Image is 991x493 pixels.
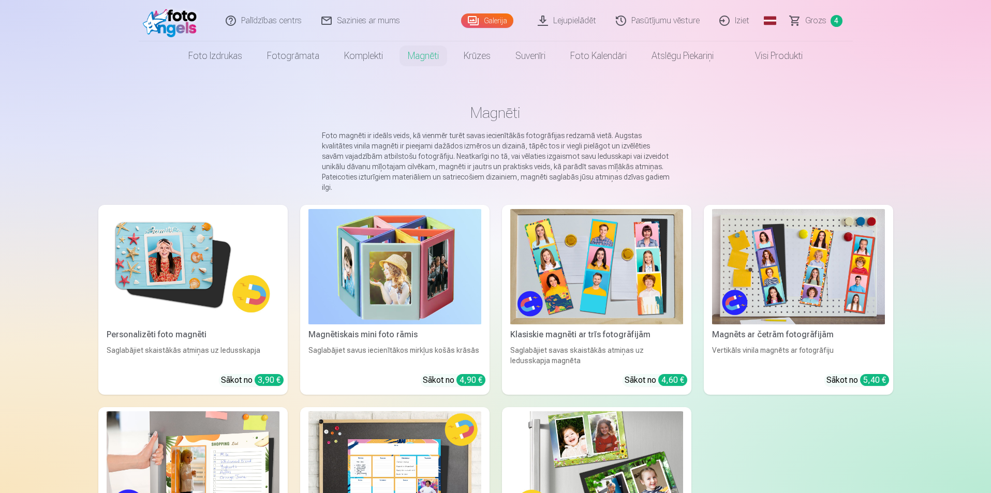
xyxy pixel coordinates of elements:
[300,205,490,395] a: Magnētiskais mini foto rāmisMagnētiskais mini foto rāmisSaglabājiet savus iecienītākos mirkļus ko...
[332,41,395,70] a: Komplekti
[456,374,485,386] div: 4,90 €
[143,4,202,37] img: /fa1
[461,13,513,28] a: Galerija
[558,41,639,70] a: Foto kalendāri
[304,345,485,366] div: Saglabājiet savus iecienītākos mirkļus košās krāsās
[98,205,288,395] a: Personalizēti foto magnētiPersonalizēti foto magnētiSaglabājiet skaistākās atmiņas uz ledusskapja...
[107,209,279,324] img: Personalizēti foto magnēti
[107,103,885,122] h1: Magnēti
[506,345,687,366] div: Saglabājiet savas skaistākās atmiņas uz ledusskapja magnēta
[451,41,503,70] a: Krūzes
[423,374,485,386] div: Sākot no
[304,328,485,341] div: Magnētiskais mini foto rāmis
[322,130,670,192] p: Foto magnēti ir ideāls veids, kā vienmēr turēt savas iecienītākās fotogrāfijas redzamā vietā. Aug...
[221,374,284,386] div: Sākot no
[805,14,826,27] span: Grozs
[255,41,332,70] a: Fotogrāmata
[506,328,687,341] div: Klasiskie magnēti ar trīs fotogrāfijām
[176,41,255,70] a: Foto izdrukas
[726,41,815,70] a: Visi produkti
[502,205,691,395] a: Klasiskie magnēti ar trīs fotogrāfijāmKlasiskie magnēti ar trīs fotogrāfijāmSaglabājiet savas ska...
[708,328,889,341] div: Magnēts ar četrām fotogrāfijām
[860,374,889,386] div: 5,40 €
[395,41,451,70] a: Magnēti
[308,209,481,324] img: Magnētiskais mini foto rāmis
[639,41,726,70] a: Atslēgu piekariņi
[510,209,683,324] img: Klasiskie magnēti ar trīs fotogrāfijām
[503,41,558,70] a: Suvenīri
[102,345,284,366] div: Saglabājiet skaistākās atmiņas uz ledusskapja
[712,209,885,324] img: Magnēts ar četrām fotogrāfijām
[255,374,284,386] div: 3,90 €
[831,15,842,27] span: 4
[826,374,889,386] div: Sākot no
[704,205,893,395] a: Magnēts ar četrām fotogrāfijāmMagnēts ar četrām fotogrāfijāmVertikāls vinila magnēts ar fotogrāfi...
[658,374,687,386] div: 4,60 €
[708,345,889,366] div: Vertikāls vinila magnēts ar fotogrāfiju
[102,328,284,341] div: Personalizēti foto magnēti
[625,374,687,386] div: Sākot no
